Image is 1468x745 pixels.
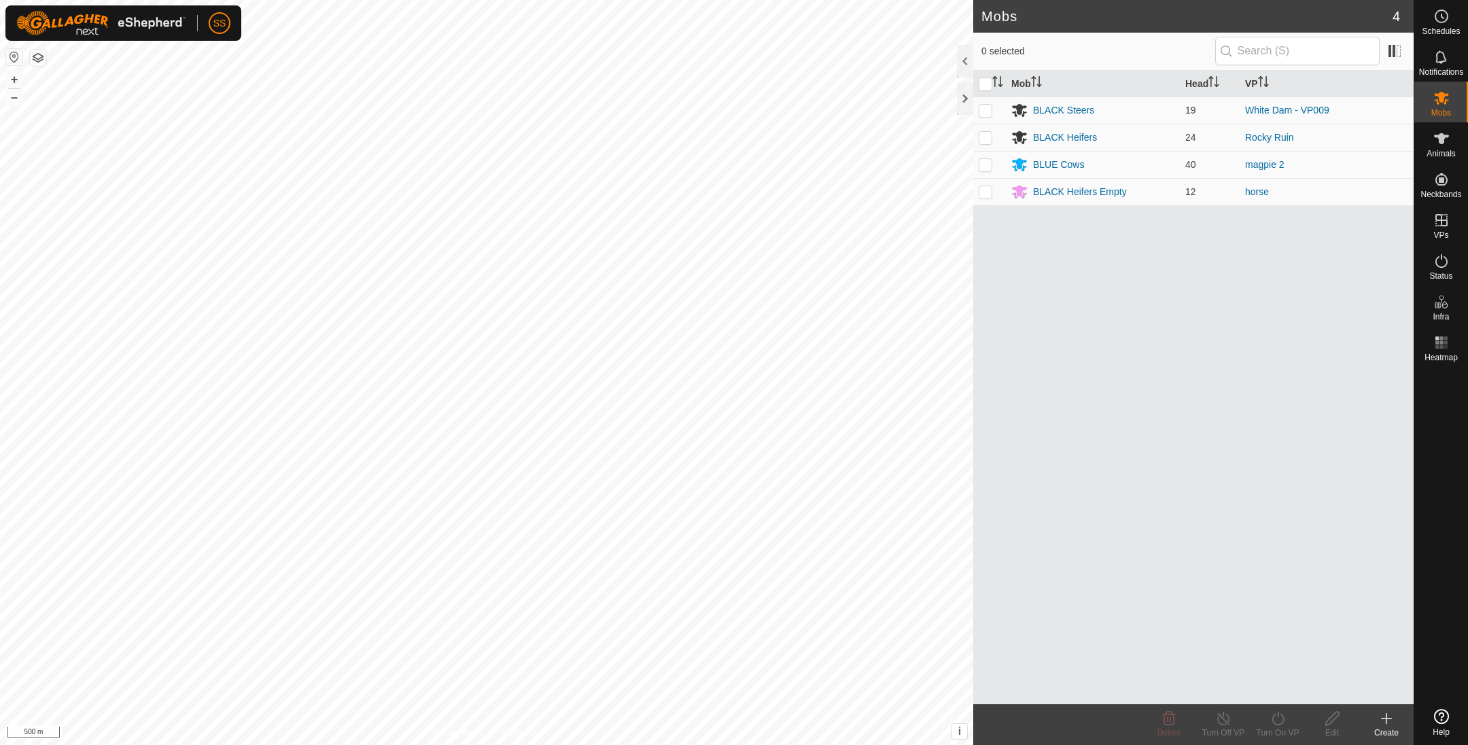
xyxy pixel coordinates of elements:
[433,727,484,740] a: Privacy Policy
[213,16,226,31] span: SS
[1245,132,1294,143] a: Rocky Ruin
[1258,78,1269,89] p-sorticon: Activate to sort
[1425,353,1458,362] span: Heatmap
[1033,185,1127,199] div: BLACK Heifers Empty
[30,50,46,66] button: Map Layers
[6,49,22,65] button: Reset Map
[1433,728,1450,736] span: Help
[1433,313,1449,321] span: Infra
[992,78,1003,89] p-sorticon: Activate to sort
[981,8,1393,24] h2: Mobs
[6,71,22,88] button: +
[1431,109,1451,117] span: Mobs
[1433,231,1448,239] span: VPs
[1033,103,1094,118] div: BLACK Steers
[1245,159,1284,170] a: magpie 2
[1033,158,1084,172] div: BLUE Cows
[500,727,540,740] a: Contact Us
[1006,71,1180,97] th: Mob
[1185,105,1196,116] span: 19
[1185,159,1196,170] span: 40
[6,89,22,105] button: –
[1251,727,1305,739] div: Turn On VP
[1393,6,1400,27] span: 4
[1420,190,1461,198] span: Neckbands
[958,725,961,737] span: i
[1208,78,1219,89] p-sorticon: Activate to sort
[1359,727,1414,739] div: Create
[1031,78,1042,89] p-sorticon: Activate to sort
[1185,132,1196,143] span: 24
[1196,727,1251,739] div: Turn Off VP
[1419,68,1463,76] span: Notifications
[1240,71,1414,97] th: VP
[981,44,1215,58] span: 0 selected
[952,724,967,739] button: i
[1180,71,1240,97] th: Head
[1185,186,1196,197] span: 12
[1414,704,1468,742] a: Help
[1157,728,1181,738] span: Delete
[1245,186,1269,197] a: horse
[1033,131,1097,145] div: BLACK Heifers
[1427,150,1456,158] span: Animals
[1245,105,1329,116] a: White Dam - VP009
[16,11,186,35] img: Gallagher Logo
[1215,37,1380,65] input: Search (S)
[1422,27,1460,35] span: Schedules
[1429,272,1452,280] span: Status
[1305,727,1359,739] div: Edit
